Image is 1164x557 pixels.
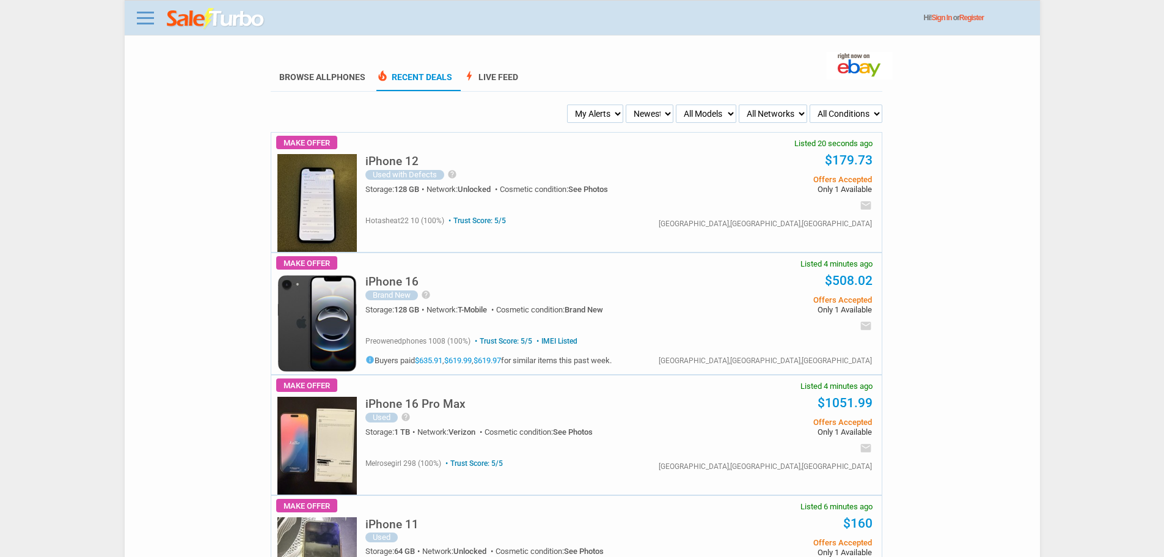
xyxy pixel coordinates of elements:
img: s-l225.jpg [277,275,357,372]
span: preowenedphones 1008 (100%) [365,337,470,345]
span: See Photos [553,427,593,437]
span: Only 1 Available [687,548,871,556]
span: 128 GB [394,305,419,314]
span: local_fire_department [376,70,389,82]
a: iPhone 12 [365,158,419,167]
div: Cosmetic condition: [496,547,604,555]
span: Make Offer [276,378,337,392]
span: 64 GB [394,547,415,556]
span: Offers Accepted [687,175,871,183]
span: IMEI Listed [534,337,577,345]
a: $619.97 [474,356,501,365]
div: Network: [426,306,496,314]
h5: iPhone 12 [365,155,419,167]
i: info [365,355,375,364]
a: $508.02 [825,273,873,288]
span: Trust Score: 5/5 [472,337,532,345]
span: or [953,13,984,22]
span: melrosegirl 298 (100%) [365,459,441,468]
span: Offers Accepted [687,296,871,304]
img: s-l225.jpg [277,397,357,495]
div: Used [365,413,398,422]
div: Storage: [365,547,422,555]
span: bolt [463,70,475,82]
i: email [860,199,872,212]
a: iPhone 11 [365,521,419,530]
span: See Photos [564,547,604,556]
div: Used with Defects [365,170,444,180]
h5: Buyers paid , , for similar items this past week. [365,355,612,364]
a: $635.91 [415,356,442,365]
span: 128 GB [394,185,419,194]
span: 1 TB [394,427,410,437]
span: Only 1 Available [687,185,871,193]
div: Cosmetic condition: [500,185,608,193]
a: $160 [843,516,873,531]
span: Listed 6 minutes ago [800,503,873,511]
div: [GEOGRAPHIC_DATA],[GEOGRAPHIC_DATA],[GEOGRAPHIC_DATA] [659,463,872,470]
div: Cosmetic condition: [485,428,593,436]
span: Phones [331,72,365,82]
i: email [860,442,872,454]
span: Brand New [565,305,603,314]
div: Network: [426,185,500,193]
i: help [401,412,411,422]
span: Offers Accepted [687,539,871,547]
i: help [447,169,457,179]
div: Network: [417,428,485,436]
div: Used [365,533,398,542]
span: See Photos [568,185,608,194]
span: Unlocked [453,547,486,556]
a: Sign In [932,13,952,22]
span: Unlocked [458,185,491,194]
a: Browse AllPhones [279,72,365,82]
span: Listed 4 minutes ago [800,382,873,390]
span: Listed 4 minutes ago [800,260,873,268]
span: Only 1 Available [687,306,871,314]
span: hotasheat22 10 (100%) [365,216,444,225]
span: Trust Score: 5/5 [446,216,506,225]
h5: iPhone 16 Pro Max [365,398,466,410]
span: Make Offer [276,256,337,270]
span: Make Offer [276,136,337,149]
a: iPhone 16 [365,278,419,287]
i: help [421,290,431,300]
a: local_fire_departmentRecent Deals [376,72,452,91]
img: saleturbo.com - Online Deals and Discount Coupons [167,8,265,30]
div: [GEOGRAPHIC_DATA],[GEOGRAPHIC_DATA],[GEOGRAPHIC_DATA] [659,357,872,364]
span: Offers Accepted [687,418,871,426]
div: Cosmetic condition: [496,306,603,314]
h5: iPhone 11 [365,518,419,530]
span: Trust Score: 5/5 [443,459,503,468]
span: Verizon [448,427,475,437]
span: Listed 20 seconds ago [794,139,873,147]
span: Hi! [924,13,932,22]
a: $1051.99 [818,396,873,410]
div: Brand New [365,290,418,300]
a: $179.73 [825,153,873,168]
a: $619.99 [444,356,472,365]
i: email [860,320,872,332]
div: Network: [422,547,496,555]
span: Only 1 Available [687,428,871,436]
div: Storage: [365,428,417,436]
img: s-l225.jpg [277,154,357,252]
span: T-Mobile [458,305,487,314]
a: boltLive Feed [463,72,518,91]
div: Storage: [365,185,426,193]
h5: iPhone 16 [365,276,419,287]
div: [GEOGRAPHIC_DATA],[GEOGRAPHIC_DATA],[GEOGRAPHIC_DATA] [659,220,872,227]
a: Register [959,13,984,22]
a: iPhone 16 Pro Max [365,400,466,410]
span: Make Offer [276,499,337,512]
div: Storage: [365,306,426,314]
